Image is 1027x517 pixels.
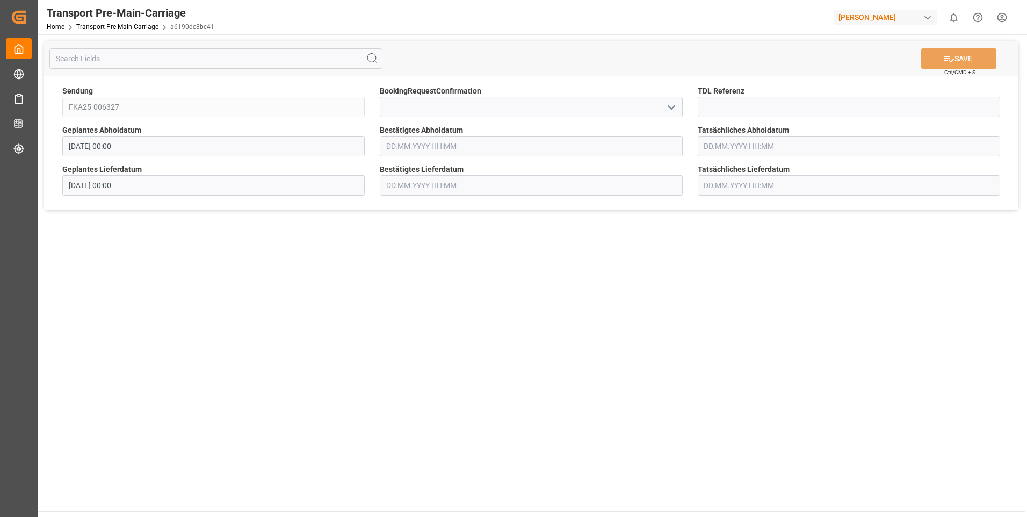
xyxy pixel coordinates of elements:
[834,7,942,27] button: [PERSON_NAME]
[62,164,142,175] span: Geplantes Lieferdatum
[834,10,937,25] div: [PERSON_NAME]
[49,48,382,69] input: Search Fields
[944,68,975,76] span: Ctrl/CMD + S
[380,136,682,156] input: DD.MM.YYYY HH:MM
[698,125,789,136] span: Tatsächliches Abholdatum
[62,175,365,196] input: DD.MM.YYYY HH:MM
[698,136,1000,156] input: DD.MM.YYYY HH:MM
[380,85,481,97] span: BookingRequestConfirmation
[47,5,214,21] div: Transport Pre-Main-Carriage
[76,23,158,31] a: Transport Pre-Main-Carriage
[380,125,463,136] span: Bestätigtes Abholdatum
[921,48,996,69] button: SAVE
[698,164,790,175] span: Tatsächliches Lieferdatum
[62,136,365,156] input: DD.MM.YYYY HH:MM
[698,85,744,97] span: TDL Referenz
[942,5,966,30] button: show 0 new notifications
[380,164,464,175] span: Bestätigtes Lieferdatum
[47,23,64,31] a: Home
[662,99,678,116] button: open menu
[698,175,1000,196] input: DD.MM.YYYY HH:MM
[62,125,141,136] span: Geplantes Abholdatum
[966,5,990,30] button: Help Center
[62,85,93,97] span: Sendung
[380,175,682,196] input: DD.MM.YYYY HH:MM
